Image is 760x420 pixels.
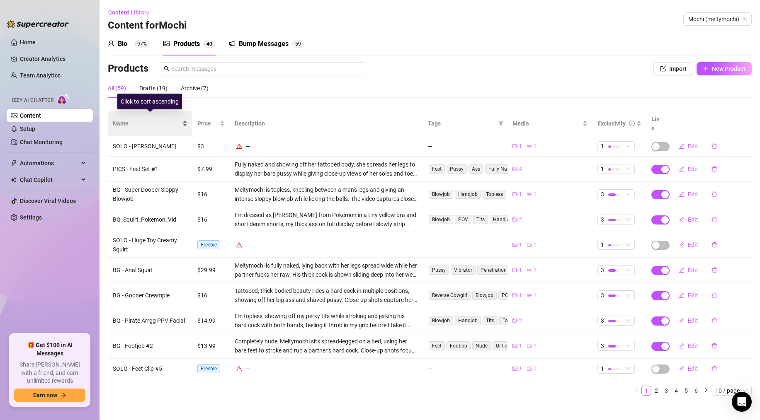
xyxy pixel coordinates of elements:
[108,258,192,283] td: BG - Anal Squirt
[192,283,230,308] td: $16
[711,366,717,372] span: delete
[429,164,445,174] span: Feet
[108,157,192,182] td: PICS - Feet Set #1
[711,191,717,197] span: delete
[682,386,691,395] a: 5
[230,111,423,136] th: Description
[527,144,532,149] span: gif
[642,386,651,395] a: 1
[679,292,685,298] span: edit
[118,39,127,49] div: Bio
[679,343,685,349] span: edit
[641,386,651,396] li: 1
[527,268,532,273] span: gif
[429,341,445,350] span: Feet
[20,157,79,170] span: Automations
[192,258,230,283] td: $29.99
[519,342,522,350] span: 1
[601,341,604,350] span: 3
[235,364,418,373] div: —
[601,316,604,325] span: 3
[672,140,705,153] button: Edit
[672,188,705,201] button: Edit
[229,40,236,47] span: notification
[235,337,418,355] div: Completely nude, Meltymochi sits spread-legged on a bed, using her bare feet to stroke and rub a ...
[534,241,537,249] span: 1
[429,316,453,325] span: Blowjob
[14,341,85,357] span: 🎁 Get $100 in AI Messages
[429,266,449,275] span: Pussy
[20,126,35,132] a: Setup
[134,40,150,48] sup: 97%
[519,216,522,224] span: 2
[711,143,717,149] span: delete
[429,190,453,199] span: Blowjob
[711,292,717,298] span: delete
[497,117,505,130] span: filter
[705,339,724,352] button: delete
[117,94,182,109] div: Click to sort ascending
[235,210,418,229] div: I’m dressed as [PERSON_NAME] from Pokémon in a tiny yellow bra and short denim shorts, my thick a...
[7,20,69,28] img: logo-BBDzfeDw.svg
[20,72,61,79] a: Team Analytics
[512,318,517,323] span: video-camera
[20,112,41,119] a: Content
[512,242,517,247] span: picture
[527,366,532,371] span: video-camera
[239,39,289,49] div: Bump Messages
[519,241,522,249] span: 1
[236,242,242,248] span: warning
[715,386,748,395] span: 10 / page
[209,41,212,47] span: 0
[197,119,218,128] span: Price
[646,111,667,136] th: Live
[688,292,698,299] span: Edit
[705,289,724,302] button: delete
[519,317,522,325] span: 2
[455,316,481,325] span: Handjob
[192,157,230,182] td: $7.99
[235,185,418,203] div: Meltymochi is topless, kneeling between a man's legs and giving an intense sloppy blowjob while l...
[672,314,705,327] button: Edit
[192,207,230,232] td: $16
[679,191,685,197] span: edit
[498,291,515,300] span: POV
[534,266,537,274] span: 1
[469,164,483,174] span: Ass
[11,177,16,183] img: Chat Copilot
[512,293,517,298] span: video-camera
[527,192,532,197] span: gif
[597,119,626,128] div: Exclusivity
[679,318,685,323] span: edit
[33,392,57,398] span: Earn now
[11,160,17,167] span: thunderbolt
[705,263,724,277] button: delete
[652,386,661,395] a: 2
[631,386,641,396] button: left
[534,292,537,299] span: 1
[192,136,230,157] td: $3
[672,386,681,395] a: 4
[742,17,747,22] span: team
[108,232,192,258] td: SOLO - Huge Toy Creamy Squirt
[108,40,114,47] span: user
[423,111,507,136] th: Tags
[498,121,503,126] span: filter
[164,66,170,72] span: search
[108,207,192,232] td: BG_Squirt_Pokemon_Vid
[235,240,418,249] div: —
[519,165,522,173] span: 4
[108,111,192,136] th: Name
[512,268,517,273] span: video-camera
[473,215,488,224] span: Tits
[634,388,639,393] span: left
[171,64,361,73] input: Search messages
[601,364,604,373] span: 1
[61,392,66,398] span: arrow-right
[672,162,705,176] button: Edit
[235,160,418,178] div: Fully naked and showing off her tattooed body, she spreads her legs to display her bare pussy whi...
[163,40,170,47] span: picture
[490,215,516,224] span: Handjob
[108,84,126,93] div: All (59)
[679,267,685,273] span: edit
